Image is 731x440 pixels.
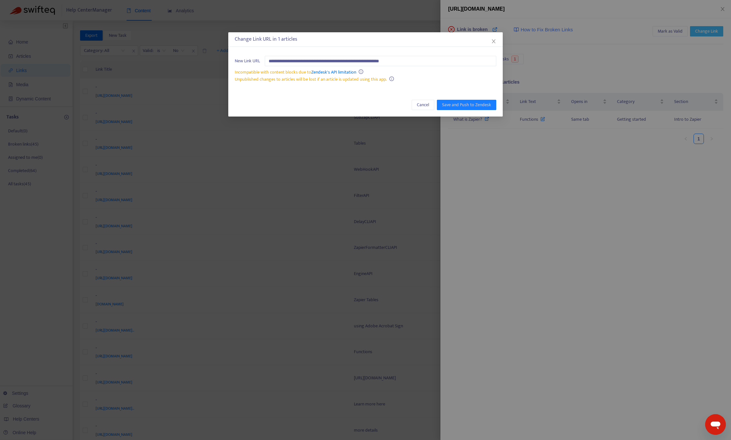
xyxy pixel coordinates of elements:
span: Cancel [417,101,429,108]
a: Zendesk's API limitation [311,68,356,76]
span: info-circle [359,69,363,74]
button: Close [490,38,497,45]
span: info-circle [389,77,394,81]
iframe: Button to launch messaging window [705,414,726,435]
button: Cancel [412,100,434,110]
span: Unpublished changes to articles will be lost if an article is updated using this app. [235,76,387,83]
span: close [491,39,496,44]
span: New Link URL [235,57,260,65]
span: Incompatible with content blocks due to [235,68,356,76]
div: Change Link URL in 1 articles [235,36,496,43]
button: Save and Push to Zendesk [437,100,496,110]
